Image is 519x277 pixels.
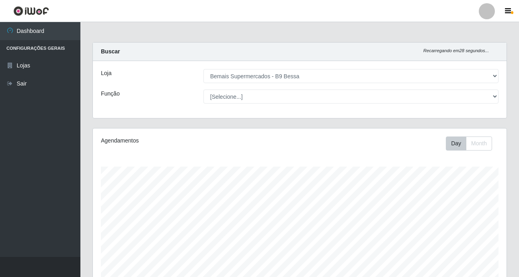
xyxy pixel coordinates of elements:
[446,136,466,151] button: Day
[101,69,111,77] label: Loja
[446,136,492,151] div: First group
[466,136,492,151] button: Month
[423,48,489,53] i: Recarregando em 28 segundos...
[446,136,498,151] div: Toolbar with button groups
[13,6,49,16] img: CoreUI Logo
[101,90,120,98] label: Função
[101,48,120,55] strong: Buscar
[101,136,260,145] div: Agendamentos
